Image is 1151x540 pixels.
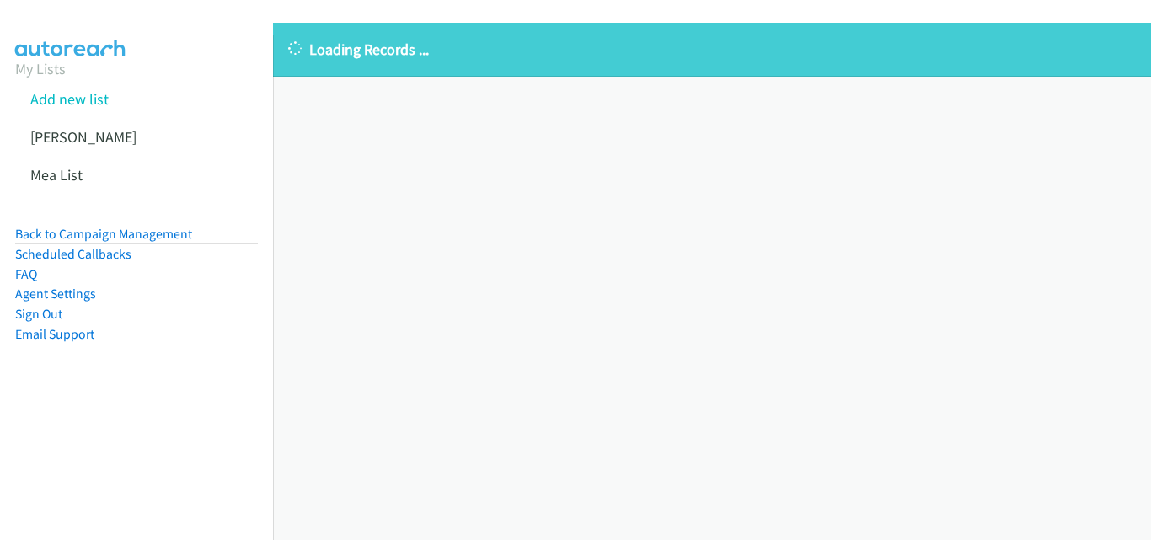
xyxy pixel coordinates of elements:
a: Sign Out [15,306,62,322]
a: FAQ [15,266,37,282]
a: Email Support [15,326,94,342]
a: Agent Settings [15,286,96,302]
a: [PERSON_NAME] [30,127,137,147]
a: My Lists [15,59,66,78]
p: Loading Records ... [288,38,1136,61]
a: Scheduled Callbacks [15,246,131,262]
a: Add new list [30,89,109,109]
a: Back to Campaign Management [15,226,192,242]
a: Mea List [30,165,83,184]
